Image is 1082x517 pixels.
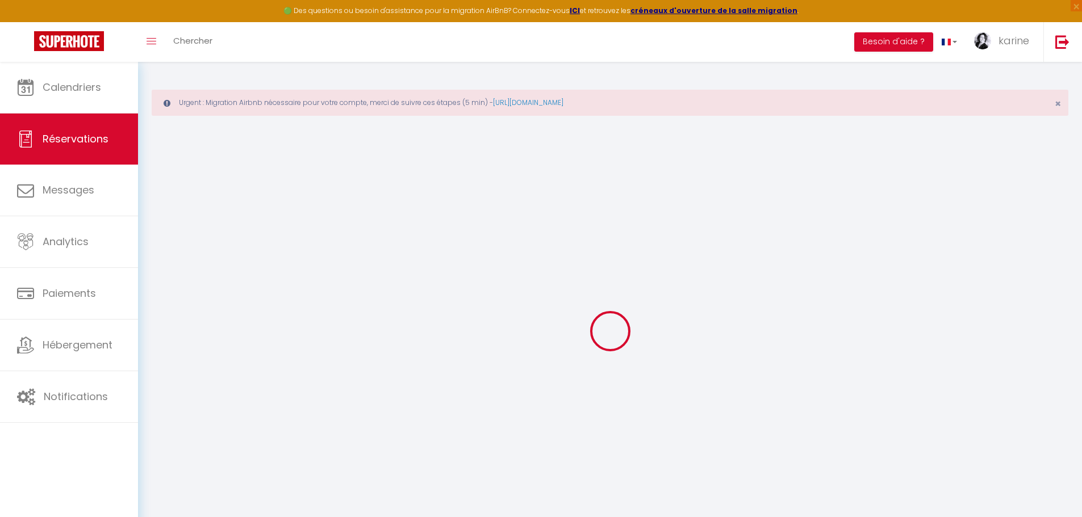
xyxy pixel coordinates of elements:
[630,6,797,15] a: créneaux d'ouverture de la salle migration
[43,132,108,146] span: Réservations
[1055,96,1061,111] span: ×
[44,389,108,403] span: Notifications
[9,5,43,39] button: Ouvrir le widget de chat LiveChat
[493,98,563,107] a: [URL][DOMAIN_NAME]
[854,32,933,52] button: Besoin d'aide ?
[999,33,1029,48] span: karine
[570,6,580,15] a: ICI
[43,286,96,300] span: Paiements
[43,234,89,249] span: Analytics
[1055,99,1061,109] button: Close
[43,80,101,94] span: Calendriers
[165,22,221,62] a: Chercher
[34,31,104,51] img: Super Booking
[152,90,1068,116] div: Urgent : Migration Airbnb nécessaire pour votre compte, merci de suivre ces étapes (5 min) -
[966,22,1043,62] a: ... karine
[43,183,94,197] span: Messages
[1055,35,1070,49] img: logout
[974,32,991,49] img: ...
[43,338,112,352] span: Hébergement
[173,35,212,47] span: Chercher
